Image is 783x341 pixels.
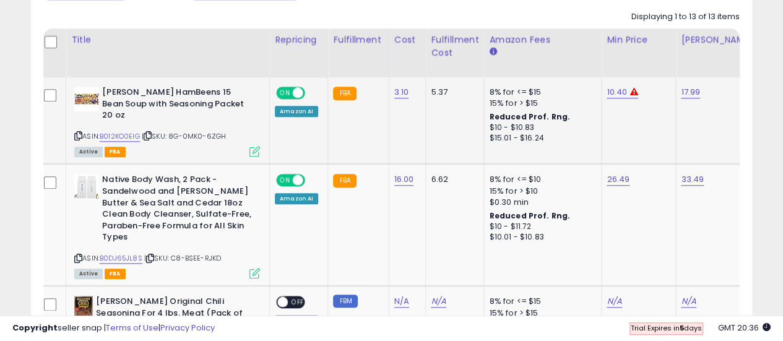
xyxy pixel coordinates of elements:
div: ASIN: [74,174,260,277]
div: seller snap | | [12,322,215,334]
span: ON [277,175,293,186]
b: Reduced Prof. Rng. [489,210,570,221]
span: | SKU: 8G-0MK0-6ZGH [142,131,226,141]
div: $0.30 min [489,197,592,208]
small: Amazon Fees. [489,46,496,58]
div: 8% for <= $15 [489,296,592,307]
div: 8% for <= $15 [489,87,592,98]
a: N/A [431,295,446,308]
a: Privacy Policy [160,322,215,334]
span: | SKU: C8-BSEE-RJKD [144,253,221,263]
a: N/A [681,295,696,308]
img: 31rwSgqkfVL._SL40_.jpg [74,174,99,199]
span: OFF [303,88,323,98]
b: Native Body Wash, 2 Pack - Sandelwood and [PERSON_NAME] Butter & Sea Salt and Cedar 18oz Clean Bo... [102,174,253,246]
small: FBA [333,174,356,188]
b: [PERSON_NAME] HamBeens 15 Bean Soup with Seasoning Packet 20 oz [102,87,253,124]
div: 5.37 [431,87,474,98]
a: N/A [607,295,621,308]
img: 4161Fb9+hnL._SL40_.jpg [74,296,93,321]
span: OFF [303,175,323,186]
div: [PERSON_NAME] [681,33,755,46]
div: 6.62 [431,174,474,185]
div: $15.01 - $16.24 [489,133,592,144]
div: Amazon Fees [489,33,596,46]
a: B012KO0EIG [100,131,140,142]
div: Displaying 1 to 13 of 13 items [631,11,740,23]
small: FBA [333,87,356,100]
div: Fulfillment Cost [431,33,478,59]
span: OFF [288,297,308,308]
div: Amazon AI [275,106,318,117]
div: $10.01 - $10.83 [489,232,592,243]
strong: Copyright [12,322,58,334]
span: All listings currently available for purchase on Amazon [74,147,103,157]
div: $10 - $11.72 [489,222,592,232]
a: 33.49 [681,173,704,186]
small: FBM [333,295,357,308]
a: 10.40 [607,86,627,98]
span: ON [277,88,293,98]
div: $10 - $10.83 [489,123,592,133]
span: FBA [105,269,126,279]
b: [PERSON_NAME] Original Chili Seasoning For 4 lbs. Meat (Pack of 3) [96,296,246,334]
div: Amazon AI [275,193,318,204]
div: 15% for > $15 [489,98,592,109]
div: 8% for <= $10 [489,174,592,185]
a: 26.49 [607,173,629,186]
div: Repricing [275,33,322,46]
div: Fulfillment [333,33,383,46]
a: B0DJ65JL8S [100,253,142,264]
span: Trial Expires in days [631,323,702,333]
div: Cost [394,33,421,46]
b: 5 [680,323,684,333]
div: 15% for > $10 [489,186,592,197]
a: 3.10 [394,86,409,98]
span: FBA [105,147,126,157]
a: 17.99 [681,86,700,98]
a: N/A [394,295,409,308]
b: Reduced Prof. Rng. [489,111,570,122]
span: All listings currently available for purchase on Amazon [74,269,103,279]
div: Title [71,33,264,46]
div: Min Price [607,33,670,46]
span: 2025-09-16 20:36 GMT [718,322,771,334]
a: Terms of Use [106,322,158,334]
a: 16.00 [394,173,414,186]
div: ASIN: [74,87,260,155]
img: 51uNreF6oHL._SL40_.jpg [74,87,99,111]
